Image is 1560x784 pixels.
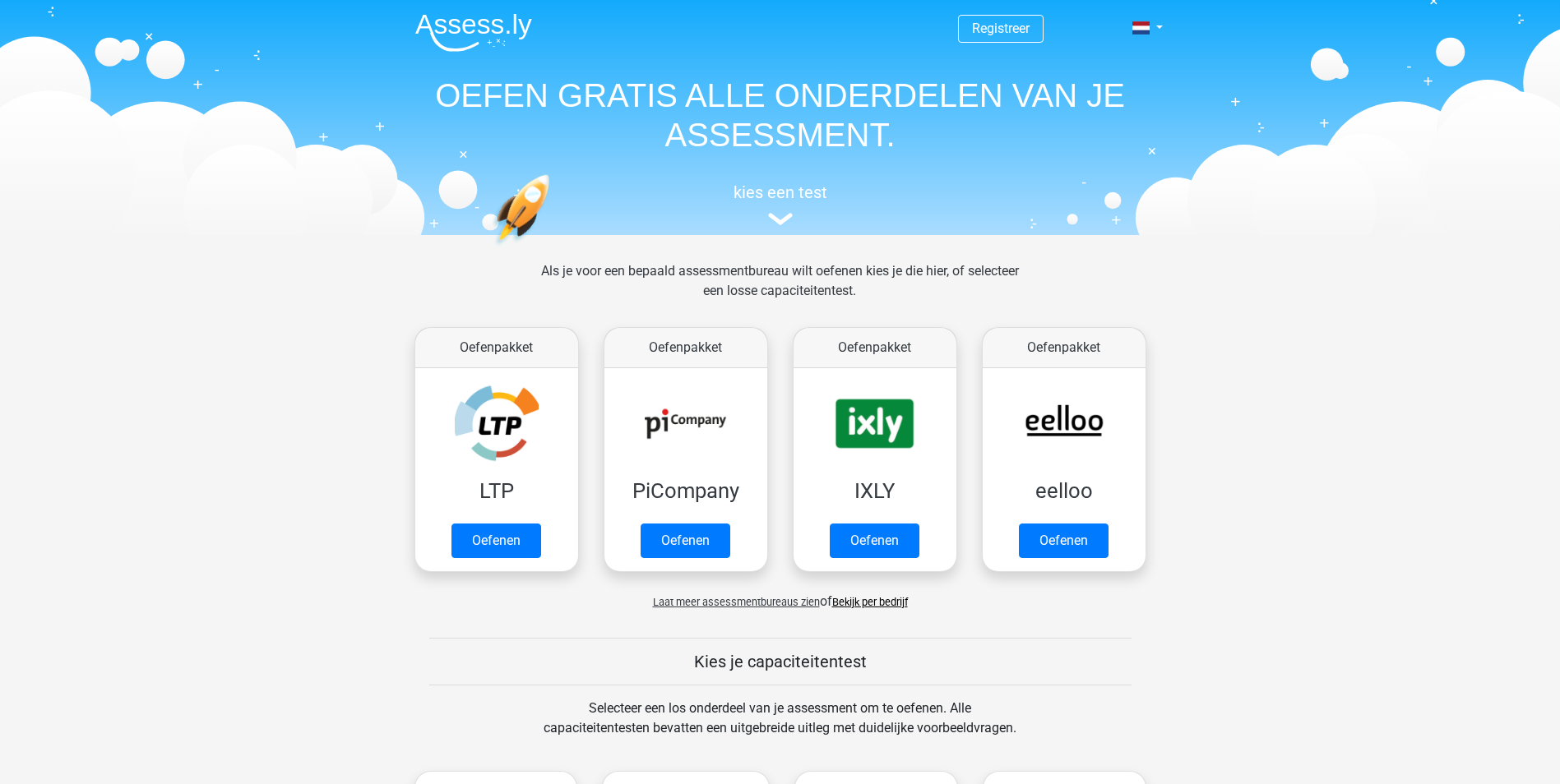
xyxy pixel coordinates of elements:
[402,76,1159,154] h1: OEFEN GRATIS ALLE ONDERDELEN VAN JE ASSESSMENT.
[528,261,1032,321] div: Als je voor een bepaald assessmentbureau wilt oefenen kies je die hier, of selecteer een losse ca...
[402,182,1159,226] a: kies een test
[402,182,1159,202] h5: kies een test
[653,596,820,608] span: Laat meer assessmentbureaus zien
[641,523,730,558] a: Oefenen
[832,596,908,608] a: Bekijk per bedrijf
[493,174,613,323] img: oefenen
[402,579,1159,611] div: of
[415,13,532,52] img: Assessly
[1019,523,1109,558] a: Oefenen
[972,21,1030,36] a: Registreer
[768,213,793,225] img: assessment
[830,523,919,558] a: Oefenen
[429,652,1132,671] h5: Kies je capaciteitentest
[451,523,541,558] a: Oefenen
[528,699,1032,758] div: Selecteer een los onderdeel van je assessment om te oefenen. Alle capaciteitentesten bevatten een...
